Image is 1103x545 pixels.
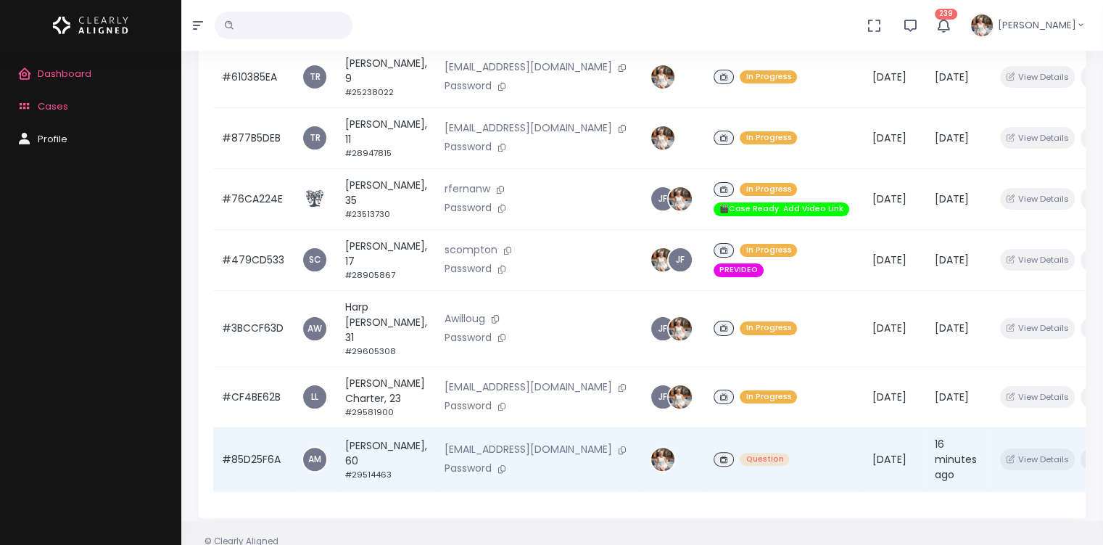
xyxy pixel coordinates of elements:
span: Question [740,453,789,467]
p: Password [445,398,632,414]
span: [DATE] [872,452,906,467]
span: In Progress [740,321,797,335]
a: TR [303,65,326,89]
span: Profile [38,132,67,146]
span: [DATE] [872,321,906,335]
td: #610385EA [213,46,293,107]
a: JF [651,187,674,210]
td: [PERSON_NAME], 60 [336,427,436,491]
span: In Progress [740,131,797,145]
span: PREVIDEO [714,263,764,277]
p: Password [445,139,632,155]
span: [DATE] [935,321,969,335]
td: [PERSON_NAME], 9 [336,46,436,107]
span: In Progress [740,244,797,258]
a: TR [303,126,326,149]
a: JF [669,248,692,271]
small: #23513730 [345,208,390,220]
td: #85D25F6A [213,427,293,491]
a: JF [651,317,674,340]
button: View Details [1000,318,1075,339]
p: Password [445,461,632,477]
span: [DATE] [935,253,969,267]
span: [DATE] [872,70,906,84]
span: In Progress [740,183,797,197]
p: [EMAIL_ADDRESS][DOMAIN_NAME] [445,380,632,396]
p: rfernanw [445,181,632,197]
p: Password [445,330,632,346]
p: Awilloug [445,311,632,327]
span: [DATE] [872,192,906,206]
span: [DATE] [872,390,906,404]
td: [PERSON_NAME], 17 [336,229,436,290]
small: #29605308 [345,345,396,357]
img: Logo Horizontal [53,10,128,41]
p: scompton [445,242,632,258]
small: #29581900 [345,406,394,418]
p: Password [445,200,632,216]
button: View Details [1000,386,1075,407]
a: JF [651,385,674,409]
td: #479CD533 [213,229,293,290]
p: [EMAIL_ADDRESS][DOMAIN_NAME] [445,60,632,75]
small: #29514463 [345,469,392,480]
span: [DATE] [935,131,969,145]
img: Header Avatar [969,12,995,38]
span: [DATE] [935,70,969,84]
span: [DATE] [872,131,906,145]
p: Password [445,261,632,277]
button: View Details [1000,66,1075,87]
span: In Progress [740,390,797,404]
span: [DATE] [935,192,969,206]
td: [PERSON_NAME] Charter, 23 [336,366,436,427]
span: [DATE] [935,390,969,404]
a: LL [303,385,326,409]
button: View Details [1000,127,1075,148]
span: [DATE] [872,253,906,267]
td: [PERSON_NAME], 35 [336,168,436,229]
td: #3BCCF63D [213,290,293,366]
td: [PERSON_NAME], 11 [336,107,436,168]
p: [EMAIL_ADDRESS][DOMAIN_NAME] [445,120,632,136]
td: #76CA224E [213,168,293,229]
small: #25238022 [345,86,394,98]
span: 🎬Case Ready. Add Video Link [714,202,849,216]
span: 239 [935,9,957,20]
td: #CF4BE62B [213,366,293,427]
span: [PERSON_NAME] [998,18,1076,33]
span: Dashboard [38,67,91,81]
span: Cases [38,99,68,113]
button: View Details [1000,249,1075,270]
td: Harp [PERSON_NAME], 31 [336,290,436,366]
small: #28905867 [345,269,395,281]
button: View Details [1000,188,1075,209]
span: 16 minutes ago [935,437,977,482]
span: In Progress [740,70,797,84]
a: SC [303,248,326,271]
p: [EMAIL_ADDRESS][DOMAIN_NAME] [445,442,632,458]
p: Password [445,78,632,94]
small: #28947815 [345,147,392,159]
a: AW [303,317,326,340]
button: View Details [1000,448,1075,470]
a: AM [303,448,326,471]
td: #877B5DEB [213,107,293,168]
